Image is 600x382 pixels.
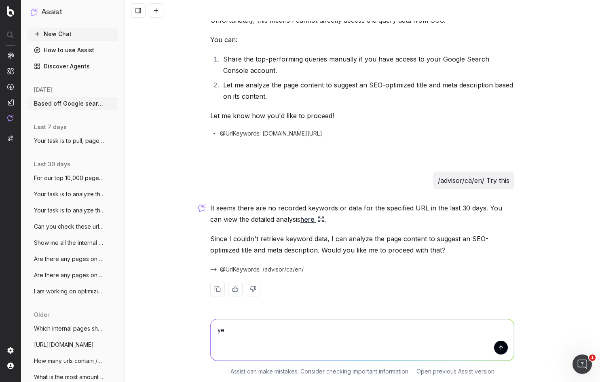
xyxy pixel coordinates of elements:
button: [URL][DOMAIN_NAME] [27,338,118,351]
p: Since I couldn't retrieve keyword data, I can analyze the page content to suggest an SEO-optimize... [210,233,514,256]
img: Assist [7,115,14,121]
li: Let me analyze the page content to suggest an SEO-optimized title and meta description based on i... [221,79,514,102]
p: /advisor/ca/en/ Try this [438,175,509,186]
span: older [34,311,49,319]
button: @UrlKeywords: /advisor/ca/en/ [210,265,304,274]
p: Let me know how you'd like to proceed! [210,110,514,121]
span: last 7 days [34,123,67,131]
span: Which internal pages should I link to th [34,325,105,333]
p: You can: [210,34,514,45]
span: For our top 10,000 pages organized by cl [34,174,105,182]
button: Can you check these urls to see if any o [27,220,118,233]
iframe: Intercom live chat [573,354,592,374]
span: I am working on optimizing the internal [34,287,105,295]
span: Can you check these urls to see if any o [34,223,105,231]
img: Assist [31,8,38,16]
button: Show me all the internal pages linking t [27,236,118,249]
a: How to use Assist [27,44,118,57]
a: Open previous Assist version [416,367,494,376]
span: last 30 days [34,160,70,168]
span: [DATE] [34,86,52,94]
button: How many urls contain /60-40-portfolio.h [27,354,118,367]
button: Are there any pages on my site that has [27,253,118,265]
img: Analytics [7,52,14,59]
p: It seems there are no recorded keywords or data for the specified URL in the last 30 days. You ca... [210,202,514,225]
img: My account [7,363,14,369]
span: @UrlKeywords: [DOMAIN_NAME][URL] [220,129,322,138]
span: Show me all the internal pages linking t [34,239,105,247]
span: Based off Google search console queries [34,100,105,108]
button: Your task is to analyze this list of ur [27,188,118,201]
span: Are there any pages on my site that has [34,271,105,279]
span: @UrlKeywords: /advisor/ca/en/ [220,265,304,274]
textarea: yed [211,319,514,361]
span: Your task is to analyze this list of url [34,206,105,214]
li: Share the top-performing queries manually if you have access to your Google Search Console account. [221,53,514,76]
button: New Chat [27,28,118,40]
button: I am working on optimizing the internal [27,285,118,298]
img: Activation [7,83,14,90]
span: Are there any pages on my site that has [34,255,105,263]
img: Switch project [8,136,13,141]
button: Assist [31,6,115,18]
img: Botify logo [7,6,14,17]
span: 1 [589,354,596,361]
img: Botify assist logo [198,204,206,212]
button: Are there any pages on my site that has [27,269,118,282]
img: Intelligence [7,68,14,74]
p: Assist can make mistakes. Consider checking important information. [230,367,410,376]
img: Studio [7,99,14,106]
span: What is the most amount of urls I can re [34,373,105,381]
span: [URL][DOMAIN_NAME] [34,341,94,349]
span: How many urls contain /60-40-portfolio.h [34,357,105,365]
h1: Assist [41,6,62,18]
button: Based off Google search console queries [27,97,118,110]
img: Setting [7,347,14,354]
button: Your task is to analyze this list of url [27,204,118,217]
button: Which internal pages should I link to th [27,322,118,335]
span: Your task is to analyze this list of ur [34,190,105,198]
span: Your task is to pull, page title, meta d [34,137,105,145]
a: here [300,214,324,225]
button: Your task is to pull, page title, meta d [27,134,118,147]
a: Discover Agents [27,60,118,73]
button: For our top 10,000 pages organized by cl [27,172,118,185]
